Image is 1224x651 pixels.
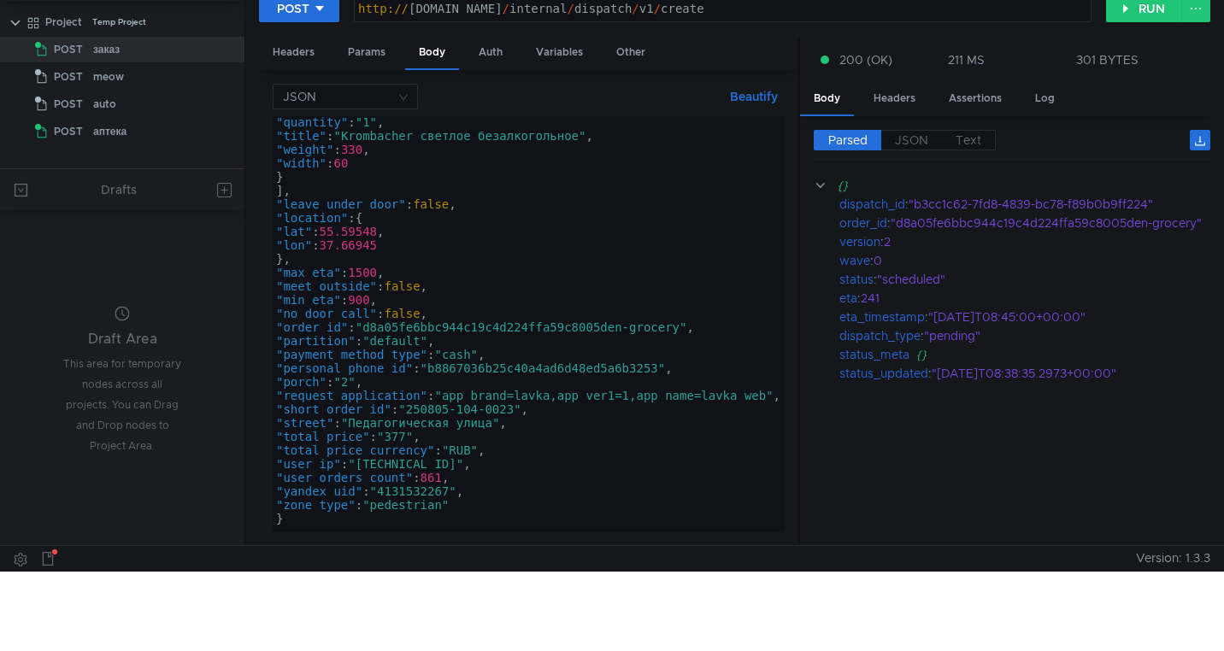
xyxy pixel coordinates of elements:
div: "scheduled" [877,270,1206,289]
div: "b3cc1c62-7fd8-4839-bc78-f89b0b9ff224" [909,195,1208,214]
div: 0 [874,251,1205,270]
button: Beautify [723,86,785,107]
div: 211 MS [948,52,985,67]
div: Temp Project [92,9,146,35]
div: Headers [860,83,929,114]
span: POST [54,64,83,90]
div: Project [45,9,82,35]
div: аптека [93,119,127,144]
div: Body [800,83,854,116]
div: Variables [522,37,597,68]
div: Drafts [101,179,137,200]
div: Log [1021,83,1068,114]
div: 301 BYTES [1076,52,1139,67]
div: Auth [465,37,516,68]
div: "[DATE]T08:45:00+00:00" [928,308,1209,326]
div: "pending" [924,326,1209,345]
div: eta_timestamp [839,308,925,326]
div: "d8a05fe6bbc944c19c4d224ffa59c8005den-grocery" [891,214,1207,232]
div: dispatch_type [839,326,921,345]
div: wave [839,251,870,270]
div: "[DATE]T08:38:35.2973+00:00" [932,364,1209,383]
div: status_meta [839,345,909,364]
span: POST [54,91,83,117]
span: JSON [895,132,928,148]
div: 241 [861,289,1204,308]
span: POST [54,37,83,62]
span: Text [956,132,981,148]
div: Other [603,37,659,68]
div: order_id [839,214,887,232]
span: POST [54,119,83,144]
div: status [839,270,874,289]
div: Assertions [935,83,1015,114]
div: заказ [93,37,120,62]
div: eta [839,289,857,308]
div: {} [838,176,1203,195]
div: Body [405,37,459,70]
div: 2 [884,232,1206,251]
div: {} [916,345,1208,364]
div: version [839,232,880,251]
div: dispatch_id [839,195,905,214]
span: Version: 1.3.3 [1136,546,1210,571]
div: meow [93,64,124,90]
div: Headers [259,37,328,68]
span: Parsed [828,132,868,148]
span: 200 (OK) [839,50,892,69]
div: Params [334,37,399,68]
div: auto [93,91,116,117]
div: status_updated [839,364,928,383]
